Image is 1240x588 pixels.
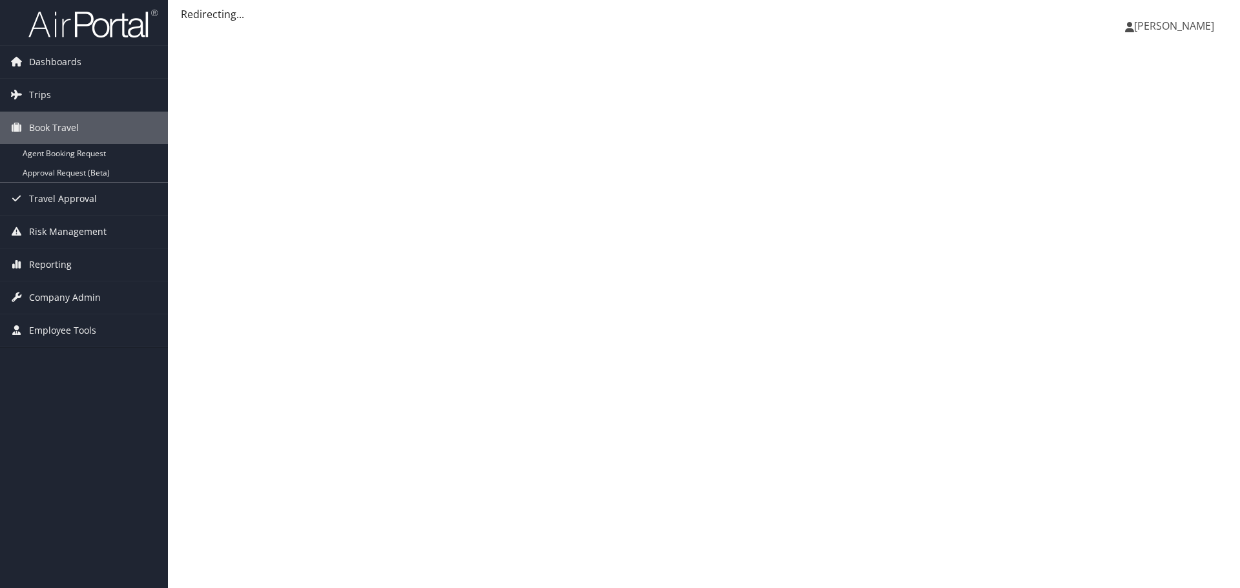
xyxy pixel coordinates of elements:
[29,216,107,248] span: Risk Management
[29,281,101,314] span: Company Admin
[29,248,72,281] span: Reporting
[29,112,79,144] span: Book Travel
[1134,19,1214,33] span: [PERSON_NAME]
[29,79,51,111] span: Trips
[29,183,97,215] span: Travel Approval
[1125,6,1227,45] a: [PERSON_NAME]
[29,46,81,78] span: Dashboards
[28,8,158,39] img: airportal-logo.png
[181,6,1227,22] div: Redirecting...
[29,314,96,347] span: Employee Tools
